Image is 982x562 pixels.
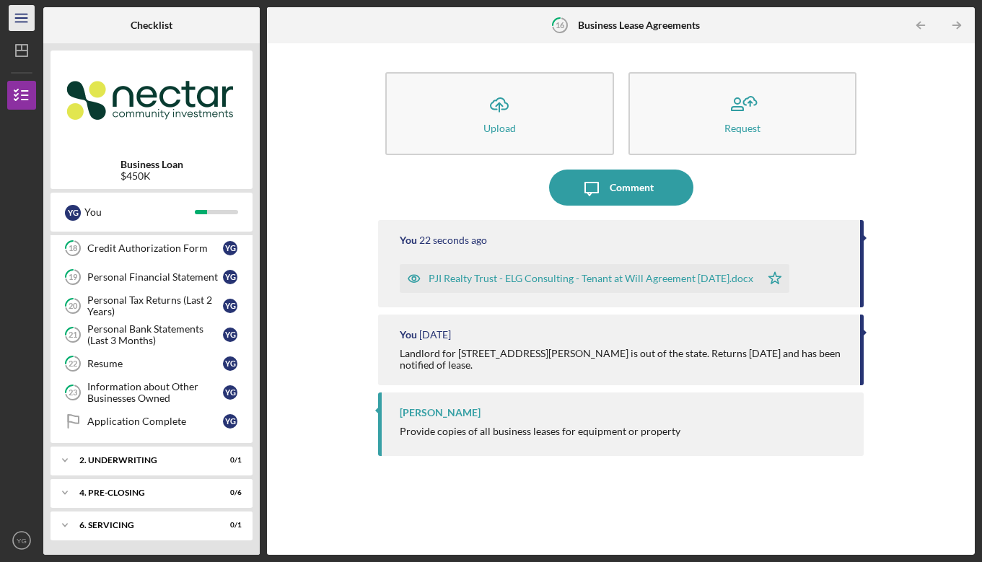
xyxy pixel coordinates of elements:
div: 4. Pre-Closing [79,488,206,497]
b: Business Lease Agreements [578,19,700,31]
div: Y G [223,356,237,371]
a: 21Personal Bank Statements (Last 3 Months)YG [58,320,245,349]
div: Y G [223,414,237,429]
div: $450K [120,170,183,182]
time: 2025-08-04 19:41 [419,329,451,341]
div: Personal Financial Statement [87,271,223,283]
tspan: 16 [556,20,565,30]
div: 0 / 1 [216,456,242,465]
div: Y G [223,385,237,400]
b: Business Loan [120,159,183,170]
b: Checklist [131,19,172,31]
div: 0 / 6 [216,488,242,497]
div: 0 / 1 [216,521,242,530]
div: 2. Underwriting [79,456,206,465]
div: PJI Realty Trust - ELG Consulting - Tenant at Will Agreement [DATE].docx [429,273,753,284]
button: Upload [385,72,613,155]
div: Y G [223,241,237,255]
div: Credit Authorization Form [87,242,223,254]
a: 22ResumeYG [58,349,245,378]
div: Provide copies of all business leases for equipment or property [400,426,680,437]
div: Y G [65,205,81,221]
a: 19Personal Financial StatementYG [58,263,245,291]
div: Upload [483,123,516,133]
a: Application CompleteYG [58,407,245,436]
button: PJI Realty Trust - ELG Consulting - Tenant at Will Agreement [DATE].docx [400,264,789,293]
button: YG [7,526,36,555]
time: 2025-08-11 18:32 [419,234,487,246]
tspan: 18 [69,244,77,253]
div: Personal Tax Returns (Last 2 Years) [87,294,223,317]
div: Personal Bank Statements (Last 3 Months) [87,323,223,346]
tspan: 22 [69,359,77,369]
div: You [400,234,417,246]
div: You [84,200,195,224]
img: Product logo [51,58,253,144]
tspan: 19 [69,273,78,282]
div: [PERSON_NAME] [400,407,481,418]
div: You [400,329,417,341]
div: Application Complete [87,416,223,427]
a: 18Credit Authorization FormYG [58,234,245,263]
button: Comment [549,170,693,206]
div: Resume [87,358,223,369]
tspan: 23 [69,388,77,398]
div: Information about Other Businesses Owned [87,381,223,404]
div: Comment [610,170,654,206]
div: Y G [223,328,237,342]
text: YG [17,537,27,545]
div: Y G [223,270,237,284]
div: Y G [223,299,237,313]
a: 23Information about Other Businesses OwnedYG [58,378,245,407]
div: 6. Servicing [79,521,206,530]
a: 20Personal Tax Returns (Last 2 Years)YG [58,291,245,320]
div: Request [724,123,760,133]
tspan: 21 [69,330,77,340]
button: Request [628,72,856,155]
div: Landlord for [STREET_ADDRESS][PERSON_NAME] is out of the state. Returns [DATE] and has been notif... [400,348,846,371]
tspan: 20 [69,302,78,311]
